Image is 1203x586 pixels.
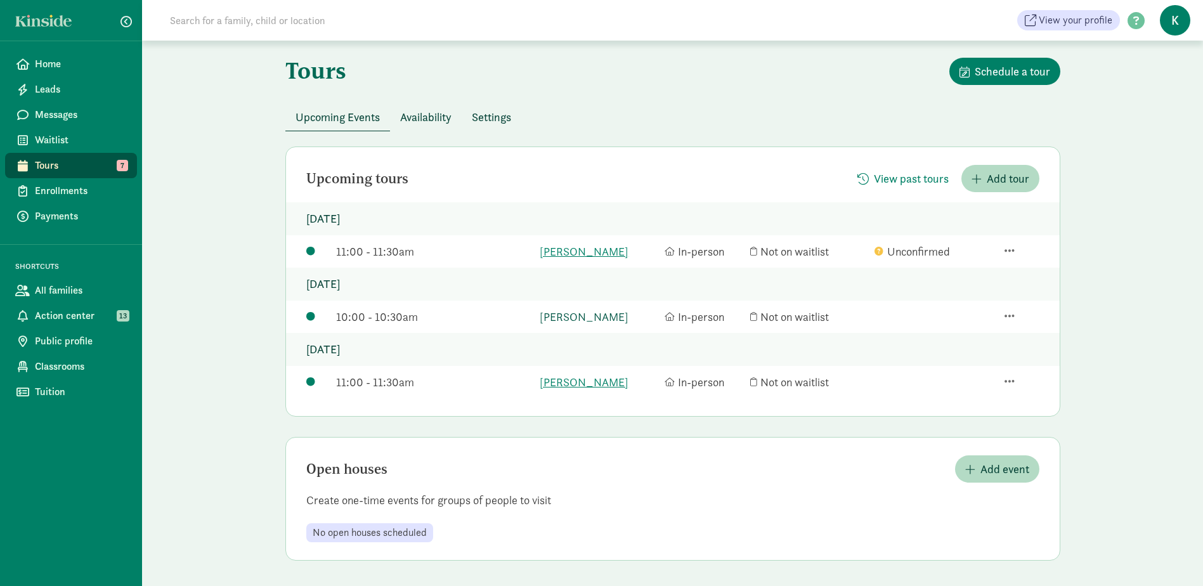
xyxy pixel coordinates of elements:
span: View your profile [1039,13,1112,28]
div: Not on waitlist [750,243,869,260]
span: K [1160,5,1190,36]
div: 10:00 - 10:30am [336,308,533,325]
span: Add tour [987,170,1029,187]
button: Add event [955,455,1039,483]
h1: Tours [285,58,346,83]
span: Tuition [35,384,127,400]
div: In-person [665,374,744,391]
button: Settings [462,103,521,131]
button: Schedule a tour [949,58,1060,85]
span: Add event [980,460,1029,478]
a: Home [5,51,137,77]
span: All families [35,283,127,298]
span: Upcoming Events [296,108,380,126]
a: Messages [5,102,137,127]
div: In-person [665,308,744,325]
a: Tuition [5,379,137,405]
a: Payments [5,204,137,229]
span: No open houses scheduled [313,527,427,538]
button: View past tours [847,165,959,192]
div: Not on waitlist [750,374,869,391]
a: Enrollments [5,178,137,204]
a: Classrooms [5,354,137,379]
span: Settings [472,108,511,126]
div: 11:00 - 11:30am [336,374,533,391]
a: [PERSON_NAME] [540,243,658,260]
a: Action center 13 [5,303,137,329]
h2: Upcoming tours [306,171,408,186]
a: View past tours [847,172,959,186]
span: Payments [35,209,127,224]
a: Public profile [5,329,137,354]
span: Enrollments [35,183,127,199]
div: In-person [665,243,744,260]
p: [DATE] [286,202,1060,235]
span: Classrooms [35,359,127,374]
span: View past tours [874,170,949,187]
span: Messages [35,107,127,122]
p: [DATE] [286,333,1060,366]
button: Add tour [961,165,1039,192]
div: Not on waitlist [750,308,869,325]
span: Leads [35,82,127,97]
a: [PERSON_NAME] [540,308,658,325]
p: [DATE] [286,268,1060,301]
a: Tours 7 [5,153,137,178]
span: Availability [400,108,452,126]
a: View your profile [1017,10,1120,30]
a: [PERSON_NAME] [540,374,658,391]
span: Public profile [35,334,127,349]
button: Upcoming Events [285,103,390,131]
div: Unconfirmed [875,243,993,260]
span: Action center [35,308,127,323]
span: Home [35,56,127,72]
h2: Open houses [306,462,387,477]
button: Availability [390,103,462,131]
iframe: Chat Widget [1140,525,1203,586]
a: All families [5,278,137,303]
input: Search for a family, child or location [162,8,518,33]
div: 11:00 - 11:30am [336,243,533,260]
span: Tours [35,158,127,173]
span: Schedule a tour [975,63,1050,80]
a: Leads [5,77,137,102]
span: Waitlist [35,133,127,148]
span: 13 [117,310,129,322]
p: Create one-time events for groups of people to visit [286,493,1060,508]
a: Waitlist [5,127,137,153]
span: 7 [117,160,128,171]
